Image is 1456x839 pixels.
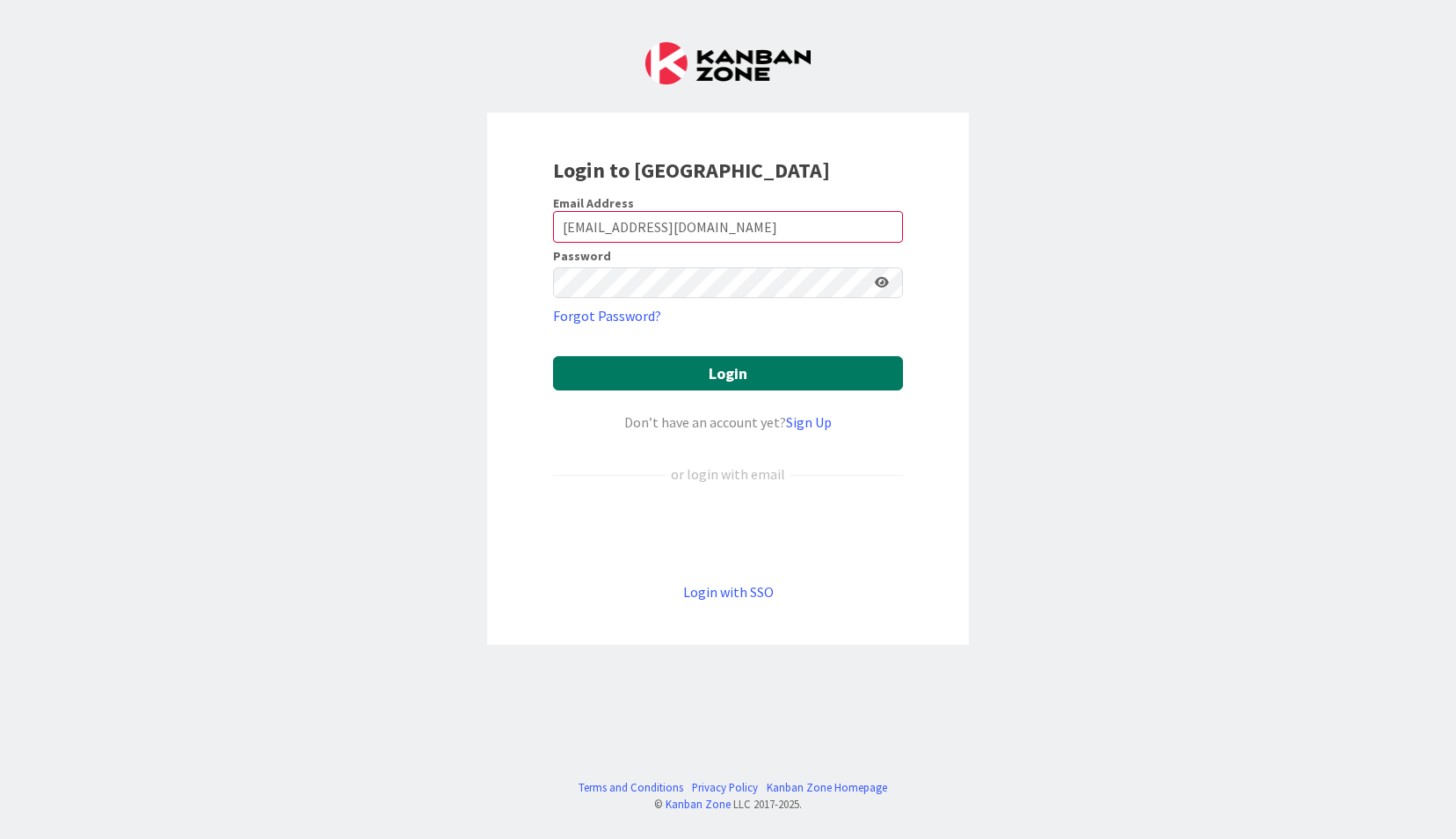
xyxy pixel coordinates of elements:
img: Kanban Zone [645,42,811,84]
a: Forgot Password? [553,305,661,326]
a: Sign Up [786,413,832,431]
div: © LLC 2017- 2025 . [570,796,887,813]
b: Login to [GEOGRAPHIC_DATA] [553,157,830,184]
iframe: Sign in with Google Button [544,514,912,552]
button: Login [553,356,903,390]
div: Don’t have an account yet? [553,412,903,433]
div: or login with email [666,463,790,485]
a: Kanban Zone Homepage [767,779,887,796]
label: Password [553,250,611,262]
label: Email Address [553,195,634,211]
a: Terms and Conditions [579,779,683,796]
a: Kanban Zone [666,797,731,811]
a: Login with SSO [683,583,774,601]
a: Privacy Policy [692,779,758,796]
